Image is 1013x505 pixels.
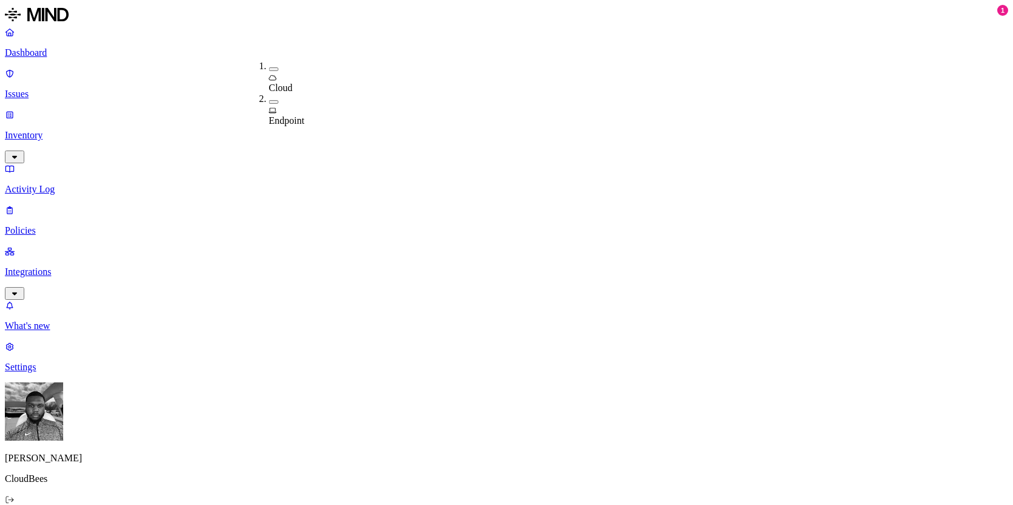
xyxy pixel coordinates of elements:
[5,184,1008,195] p: Activity Log
[5,27,1008,58] a: Dashboard
[5,341,1008,373] a: Settings
[5,163,1008,195] a: Activity Log
[5,382,63,441] img: Cameron White
[5,246,1008,298] a: Integrations
[5,68,1008,100] a: Issues
[5,130,1008,141] p: Inventory
[5,320,1008,331] p: What's new
[5,109,1008,161] a: Inventory
[5,205,1008,236] a: Policies
[269,83,293,93] span: Cloud
[5,47,1008,58] p: Dashboard
[5,89,1008,100] p: Issues
[5,362,1008,373] p: Settings
[5,266,1008,277] p: Integrations
[997,5,1008,16] div: 1
[5,300,1008,331] a: What's new
[5,473,1008,484] p: CloudBees
[5,5,1008,27] a: MIND
[5,225,1008,236] p: Policies
[5,5,69,24] img: MIND
[269,115,305,126] span: Endpoint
